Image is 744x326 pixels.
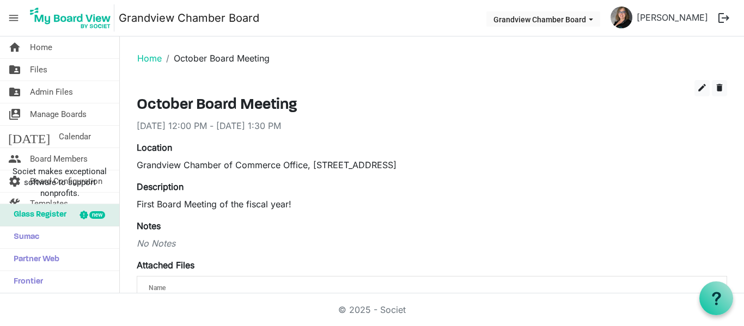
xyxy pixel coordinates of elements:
[137,180,184,193] label: Description
[8,36,21,58] span: home
[712,80,727,96] button: delete
[137,158,727,171] div: Grandview Chamber of Commerce Office, [STREET_ADDRESS]
[8,126,50,147] span: [DATE]
[30,36,52,58] span: Home
[137,259,194,272] label: Attached Files
[30,81,73,103] span: Admin Files
[8,148,21,170] span: people
[715,83,724,93] span: delete
[486,11,600,27] button: Grandview Chamber Board dropdownbutton
[8,81,21,103] span: folder_shared
[137,53,162,64] a: Home
[30,59,47,81] span: Files
[3,8,24,28] span: menu
[8,59,21,81] span: folder_shared
[119,7,259,29] a: Grandview Chamber Board
[611,7,632,28] img: xwigONsaSVrXHT-P3hPiZpes7_RGi12fsicrF88tKTcz4a43CK73t5Nsk3bCzs-bzUMko02-NsDJwRVxBwrNBg_thumb.png
[30,103,87,125] span: Manage Boards
[27,4,114,32] img: My Board View Logo
[137,219,161,232] label: Notes
[30,148,88,170] span: Board Members
[59,126,91,147] span: Calendar
[694,80,710,96] button: edit
[137,141,172,154] label: Location
[137,119,727,132] div: [DATE] 12:00 PM - [DATE] 1:30 PM
[8,271,43,293] span: Frontier
[149,284,166,292] span: Name
[8,249,59,270] span: Partner Web
[137,96,727,115] h3: October Board Meeting
[27,4,119,32] a: My Board View Logo
[137,237,727,250] div: No Notes
[632,7,712,28] a: [PERSON_NAME]
[8,226,39,248] span: Sumac
[8,103,21,125] span: switch_account
[89,211,105,219] div: new
[137,198,727,211] p: First Board Meeting of the fiscal year!
[697,83,707,93] span: edit
[5,166,114,199] span: Societ makes exceptional software to support nonprofits.
[8,204,66,226] span: Glass Register
[712,7,735,29] button: logout
[162,52,270,65] li: October Board Meeting
[338,304,406,315] a: © 2025 - Societ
